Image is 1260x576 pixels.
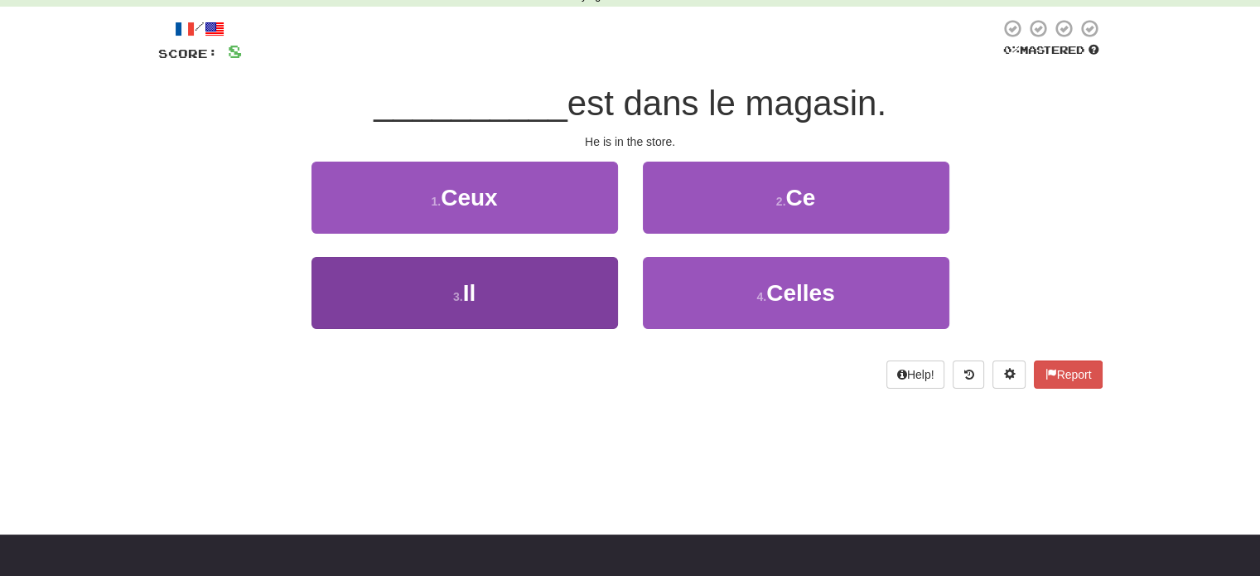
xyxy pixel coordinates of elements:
[463,280,476,306] span: Il
[953,361,984,389] button: Round history (alt+y)
[756,290,766,303] small: 4 .
[643,257,949,329] button: 4.Celles
[1003,43,1020,56] span: 0 %
[785,185,815,211] span: Ce
[228,41,242,61] span: 8
[158,18,242,39] div: /
[567,84,886,123] span: est dans le magasin.
[431,195,441,208] small: 1 .
[453,290,463,303] small: 3 .
[158,46,218,61] span: Score:
[158,133,1103,150] div: He is in the store.
[441,185,497,211] span: Ceux
[776,195,786,208] small: 2 .
[311,257,618,329] button: 3.Il
[311,162,618,234] button: 1.Ceux
[886,361,945,389] button: Help!
[643,162,949,234] button: 2.Ce
[766,280,835,306] span: Celles
[374,84,567,123] span: __________
[1000,43,1103,58] div: Mastered
[1034,361,1102,389] button: Report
